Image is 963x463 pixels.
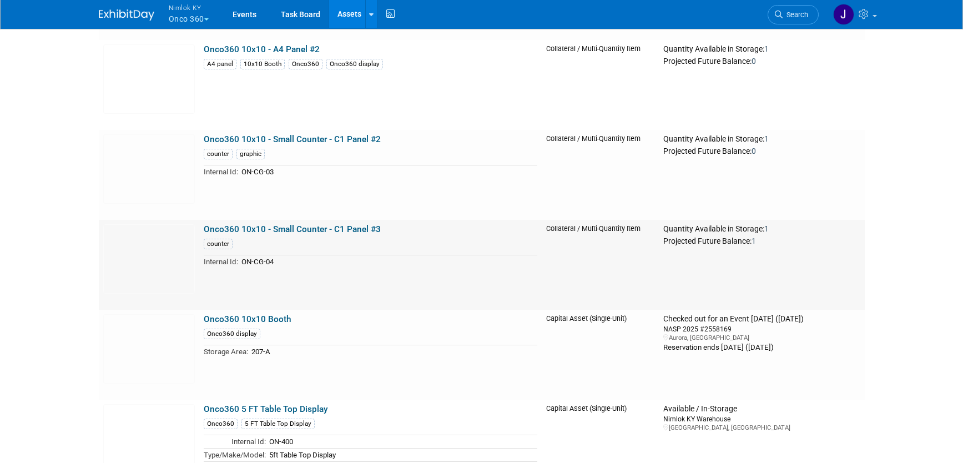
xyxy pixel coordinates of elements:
div: counter [204,239,233,249]
div: Onco360 [204,419,238,429]
span: 1 [764,134,769,143]
td: Collateral / Multi-Quantity Item [542,130,659,220]
a: Search [768,5,819,24]
img: Jamie Dunn [833,4,854,25]
div: Projected Future Balance: [663,234,860,246]
td: Capital Asset (Single-Unit) [542,310,659,400]
div: counter [204,149,233,159]
td: Internal Id: [204,255,238,268]
div: Quantity Available in Storage: [663,134,860,144]
span: 1 [764,44,769,53]
div: Onco360 display [326,59,383,69]
span: 1 [752,236,756,245]
td: 207-A [248,345,537,358]
a: Onco360 10x10 - A4 Panel #2 [204,44,320,54]
td: Internal Id: [204,165,238,178]
div: Onco360 [289,59,322,69]
span: Nimlok KY [169,2,209,13]
td: Internal Id: [204,435,266,449]
td: ON-400 [266,435,537,449]
div: Projected Future Balance: [663,54,860,67]
td: ON-CG-03 [238,165,537,178]
a: Onco360 10x10 - Small Counter - C1 Panel #3 [204,224,381,234]
span: 1 [764,224,769,233]
a: Onco360 10x10 - Small Counter - C1 Panel #2 [204,134,381,144]
td: Collateral / Multi-Quantity Item [542,40,659,130]
div: 10x10 Booth [240,59,285,69]
a: Onco360 5 FT Table Top Display [204,404,328,414]
div: Aurora, [GEOGRAPHIC_DATA] [663,334,860,342]
span: Search [783,11,808,19]
span: 0 [752,147,756,155]
span: Storage Area: [204,348,248,356]
td: 5ft Table Top Display [266,448,537,461]
img: ExhibitDay [99,9,154,21]
td: ON-CG-04 [238,255,537,268]
div: A4 panel [204,59,236,69]
div: Nimlok KY Warehouse [663,414,860,424]
div: Onco360 display [204,329,260,339]
span: 0 [752,57,756,66]
div: [GEOGRAPHIC_DATA], [GEOGRAPHIC_DATA] [663,424,860,432]
div: Reservation ends [DATE] ([DATE]) [663,342,860,353]
div: Available / In-Storage [663,404,860,414]
div: 5 FT Table Top Display [241,419,315,429]
td: Type/Make/Model: [204,448,266,461]
div: NASP 2025 #2558169 [663,324,860,334]
div: Quantity Available in Storage: [663,44,860,54]
div: Projected Future Balance: [663,144,860,157]
div: Quantity Available in Storage: [663,224,860,234]
a: Onco360 10x10 Booth [204,314,291,324]
td: Collateral / Multi-Quantity Item [542,220,659,310]
div: graphic [236,149,265,159]
div: Checked out for an Event [DATE] ([DATE]) [663,314,860,324]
